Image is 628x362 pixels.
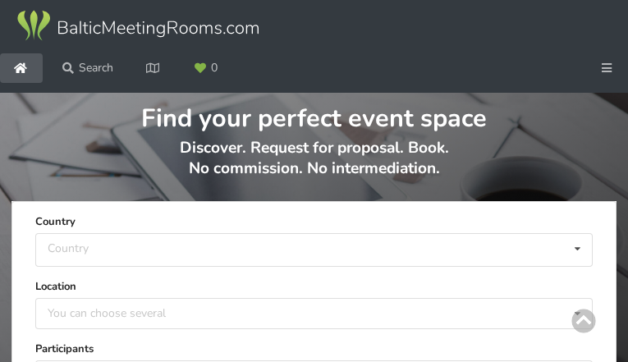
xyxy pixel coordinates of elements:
img: Baltic Meeting Rooms [15,9,261,43]
h1: Find your perfect event space [11,93,617,135]
label: Country [35,213,593,230]
div: Country [48,241,89,255]
a: Search [51,53,125,83]
label: Location [35,278,593,295]
label: Participants [35,341,593,357]
p: Discover. Request for proposal. Book. No commission. No intermediation. [11,138,617,195]
span: 0 [211,62,218,74]
div: You can choose several [44,304,203,323]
